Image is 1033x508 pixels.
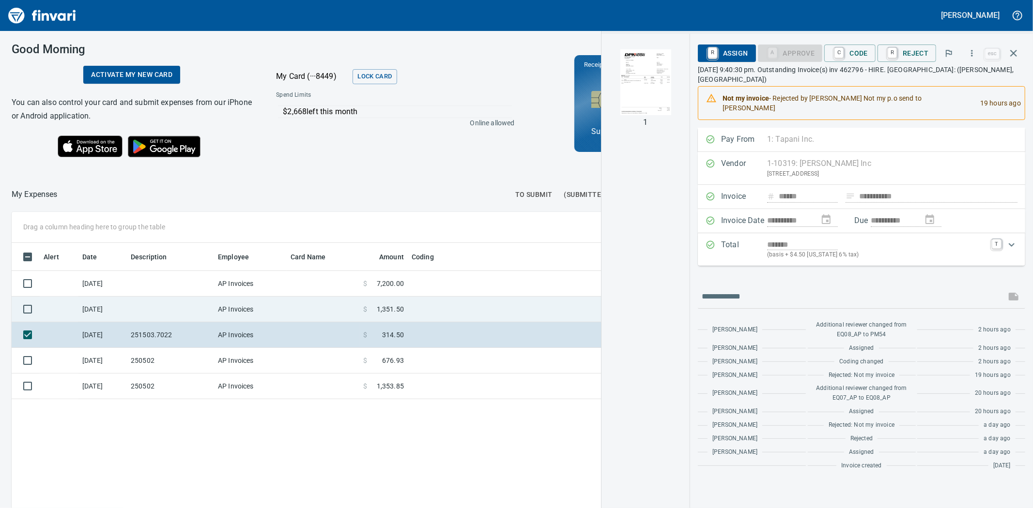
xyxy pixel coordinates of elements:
[131,251,180,263] span: Description
[813,384,911,403] span: Additional reviewer changed from EQ07_AP to EQ08_AP
[985,48,1000,59] a: esc
[214,297,287,322] td: AP Invoices
[131,251,167,263] span: Description
[758,48,823,57] div: Coding Required
[723,94,769,102] strong: Not my invoice
[712,325,757,335] span: [PERSON_NAME]
[123,131,206,163] img: Get it on Google Play
[214,271,287,297] td: AP Invoices
[412,251,434,263] span: Coding
[698,65,1025,84] p: [DATE] 9:40:30 pm. Outstanding Invoice(s) inv 462796 - HIRE. [GEOGRAPHIC_DATA]: ([PERSON_NAME], [...
[44,251,72,263] span: Alert
[698,233,1025,266] div: Expand
[975,388,1011,398] span: 20 hours ago
[591,126,727,137] p: Superintendent
[91,69,172,81] span: Activate my new card
[813,320,911,340] span: Additional reviewer changed from EQ08_AP to PM54
[382,356,404,365] span: 676.93
[127,348,214,374] td: 250502
[983,42,1025,65] span: Close invoice
[984,448,1011,457] span: a day ago
[357,71,392,82] span: Lock Card
[214,348,287,374] td: AP Invoices
[978,357,1011,367] span: 2 hours ago
[832,45,868,61] span: Code
[6,4,78,27] img: Finvari
[939,8,1002,23] button: [PERSON_NAME]
[23,222,165,232] p: Drag a column heading here to group the table
[984,434,1011,444] span: a day ago
[12,189,58,200] p: My Expenses
[363,381,367,391] span: $
[712,448,757,457] span: [PERSON_NAME]
[214,374,287,399] td: AP Invoices
[712,388,757,398] span: [PERSON_NAME]
[767,250,986,260] p: (basis + $4.50 [US_STATE] 6% tax)
[961,43,983,64] button: More
[993,461,1011,471] span: [DATE]
[44,251,59,263] span: Alert
[83,66,180,84] a: Activate my new card
[839,357,883,367] span: Coding changed
[353,69,397,84] button: Lock Card
[276,71,349,82] p: My Card (···8449)
[878,45,936,62] button: RReject
[363,356,367,365] span: $
[268,118,514,128] p: Online allowed
[885,45,928,61] span: Reject
[367,251,404,263] span: Amount
[58,135,123,157] img: Download on the App Store
[706,45,748,61] span: Assign
[1002,285,1025,308] span: This records your message into the invoice and notifies anyone mentioned
[708,47,717,58] a: R
[841,461,882,471] span: Invoice created
[712,344,757,353] span: [PERSON_NAME]
[377,304,404,314] span: 1,351.50
[82,251,97,263] span: Date
[978,344,1011,353] span: 2 hours ago
[824,45,876,62] button: CCode
[712,407,757,417] span: [PERSON_NAME]
[644,117,648,128] p: 1
[78,271,127,297] td: [DATE]
[978,325,1011,335] span: 2 hours ago
[829,371,894,380] span: Rejected: Not my invoice
[941,10,1000,20] h5: [PERSON_NAME]
[829,420,894,430] span: Rejected: Not my invoice
[975,371,1011,380] span: 19 hours ago
[12,96,252,123] h6: You can also control your card and submit expenses from our iPhone or Android application.
[78,348,127,374] td: [DATE]
[218,251,249,263] span: Employee
[938,43,959,64] button: Flag
[218,251,262,263] span: Employee
[712,434,757,444] span: [PERSON_NAME]
[849,448,874,457] span: Assigned
[363,279,367,288] span: $
[850,434,873,444] span: Rejected
[698,45,755,62] button: RAssign
[12,43,252,56] h3: Good Morning
[584,60,734,70] p: Receipts to:
[613,49,678,115] img: Page 1
[214,322,287,348] td: AP Invoices
[78,374,127,399] td: [DATE]
[721,239,767,260] p: Total
[412,251,447,263] span: Coding
[82,251,110,263] span: Date
[712,420,757,430] span: [PERSON_NAME]
[127,374,214,399] td: 250502
[712,371,757,380] span: [PERSON_NAME]
[849,344,874,353] span: Assigned
[78,322,127,348] td: [DATE]
[283,106,512,118] p: $2,668 left this month
[888,47,897,58] a: R
[12,189,58,200] nav: breadcrumb
[291,251,338,263] span: Card Name
[382,330,404,340] span: 314.50
[291,251,325,263] span: Card Name
[127,322,214,348] td: 251503.7022
[564,189,608,201] span: (Submitted)
[712,357,757,367] span: [PERSON_NAME]
[276,90,412,100] span: Spend Limits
